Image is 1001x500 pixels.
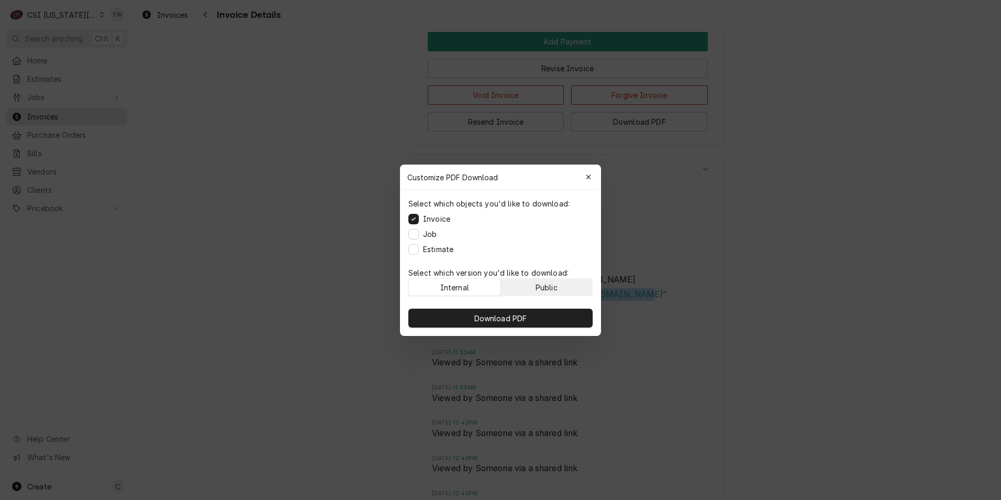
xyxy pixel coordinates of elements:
[408,198,570,209] p: Select which objects you'd like to download:
[423,229,437,240] label: Job
[400,165,601,190] div: Customize PDF Download
[408,267,593,278] p: Select which version you'd like to download:
[423,213,450,224] label: Invoice
[472,312,529,323] span: Download PDF
[423,244,453,255] label: Estimate
[440,281,469,292] div: Internal
[536,281,558,292] div: Public
[408,309,593,328] button: Download PDF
